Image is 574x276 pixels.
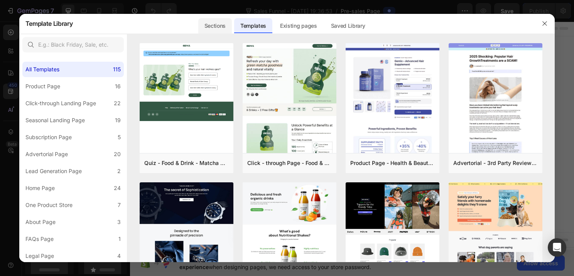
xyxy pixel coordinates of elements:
[180,180,284,186] div: Start with Generating from URL or image
[114,150,121,159] div: 20
[274,18,323,34] div: Existing pages
[325,18,371,34] div: Saved Library
[115,82,121,91] div: 16
[114,99,121,108] div: 22
[548,238,566,257] div: Open Intercom Messenger
[25,99,96,108] div: Click-through Landing Page
[113,65,121,74] div: 115
[247,158,332,168] div: Click - through Page - Food & Drink - Matcha Glow Shot
[25,251,54,261] div: Legal Page
[25,217,56,227] div: About Page
[453,158,538,168] div: Advertorial - 3rd Party Review - The Before Image - Hair Supplement
[25,234,54,244] div: FAQs Page
[234,18,272,34] div: Templates
[144,158,229,168] div: Quiz - Food & Drink - Matcha Glow Shot
[118,234,121,244] div: 1
[117,217,121,227] div: 3
[198,18,232,34] div: Sections
[153,137,241,152] button: Use existing page designs
[25,200,73,210] div: One Product Store
[245,137,311,152] button: Explore templates
[115,116,121,125] div: 19
[117,167,121,176] div: 2
[25,167,82,176] div: Lead Generation Page
[117,251,121,261] div: 4
[22,37,124,52] input: E.g.: Black Friday, Sale, etc.
[25,183,55,193] div: Home Page
[118,133,121,142] div: 5
[25,133,72,142] div: Subscription Page
[350,158,435,168] div: Product Page - Health & Beauty - Hair Supplement
[25,150,68,159] div: Advertorial Page
[25,116,85,125] div: Seasonal Landing Page
[25,65,59,74] div: All Templates
[118,200,121,210] div: 7
[173,121,290,131] div: Start building with Sections/Elements or
[25,13,73,34] h2: Template Library
[140,43,233,121] img: quiz-1.png
[114,183,121,193] div: 24
[25,82,60,91] div: Product Page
